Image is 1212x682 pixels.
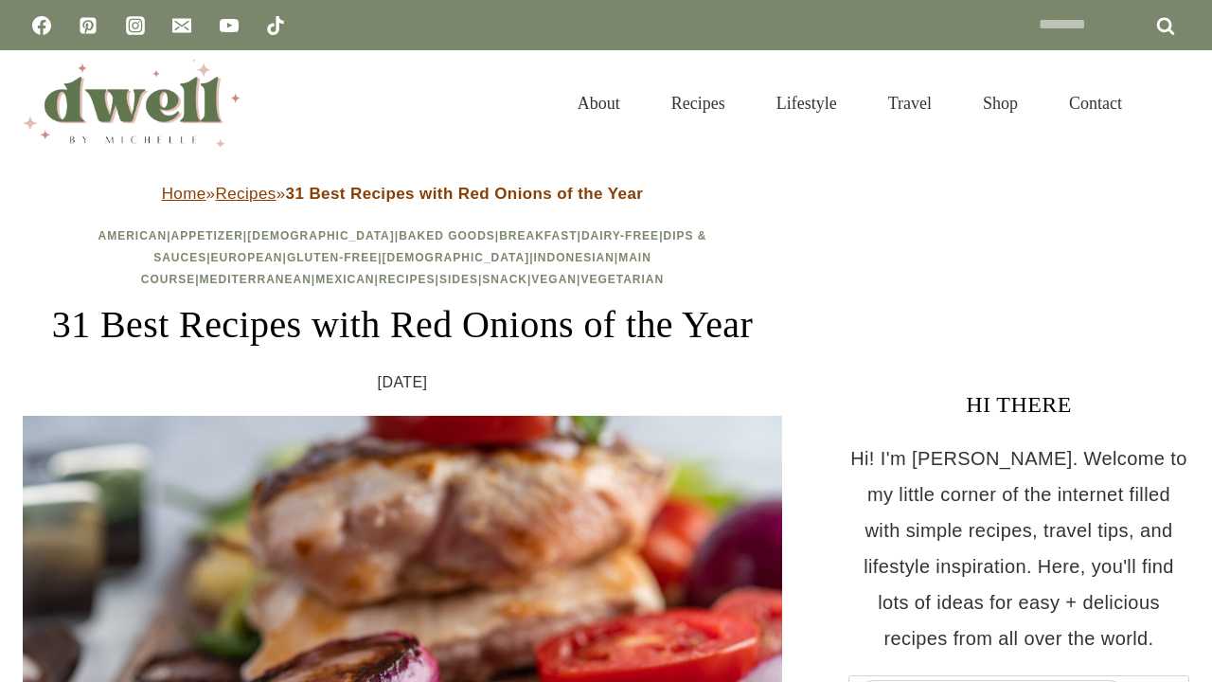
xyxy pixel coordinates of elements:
a: Email [163,7,201,45]
a: Vegan [531,273,577,286]
nav: Primary Navigation [552,70,1148,136]
a: Baked Goods [399,229,495,242]
a: Recipes [379,273,436,286]
a: TikTok [257,7,294,45]
a: [DEMOGRAPHIC_DATA] [247,229,395,242]
a: Breakfast [499,229,577,242]
span: » » [162,185,644,203]
a: Pinterest [69,7,107,45]
a: Instagram [116,7,154,45]
a: Mexican [315,273,374,286]
a: European [211,251,283,264]
img: DWELL by michelle [23,60,241,147]
a: About [552,70,646,136]
a: Recipes [646,70,751,136]
time: [DATE] [378,368,428,397]
h1: 31 Best Recipes with Red Onions of the Year [23,296,782,353]
a: Snack [482,273,527,286]
button: View Search Form [1157,87,1189,119]
span: | | | | | | | | | | | | | | | | | | [98,229,706,286]
a: Lifestyle [751,70,863,136]
a: Indonesian [534,251,615,264]
a: Dairy-Free [581,229,659,242]
a: YouTube [210,7,248,45]
a: Sides [439,273,478,286]
strong: 31 Best Recipes with Red Onions of the Year [286,185,644,203]
a: Facebook [23,7,61,45]
a: Home [162,185,206,203]
a: Travel [863,70,957,136]
a: [DEMOGRAPHIC_DATA] [383,251,530,264]
a: Recipes [215,185,276,203]
a: Gluten-Free [287,251,378,264]
a: Appetizer [171,229,243,242]
a: Mediterranean [200,273,312,286]
a: Shop [957,70,1043,136]
h3: HI THERE [848,387,1189,422]
p: Hi! I'm [PERSON_NAME]. Welcome to my little corner of the internet filled with simple recipes, tr... [848,440,1189,656]
a: American [98,229,167,242]
a: Contact [1043,70,1148,136]
a: Vegetarian [580,273,664,286]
